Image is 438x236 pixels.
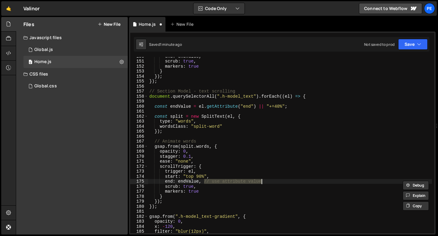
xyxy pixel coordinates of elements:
div: 184 [130,224,148,229]
div: Not saved to prod [364,42,395,47]
div: 175 [130,179,148,184]
div: 177 [130,189,148,194]
button: Explain [403,191,429,200]
div: 173 [130,169,148,174]
div: Javascript files [16,32,128,44]
div: 174 [130,174,148,179]
div: 153 [130,69,148,74]
div: 159 [130,99,148,104]
div: 16704/45678.css [23,80,128,92]
button: Save [398,39,428,50]
div: 151 [130,59,148,64]
div: Saved [149,42,182,47]
div: 181 [130,209,148,214]
div: 161 [130,109,148,114]
div: 176 [130,184,148,189]
a: Connect to Webflow [359,3,422,14]
div: 16704/45653.js [23,44,128,56]
div: 160 [130,104,148,109]
div: 157 [130,89,148,94]
div: 165 [130,129,148,134]
div: 169 [130,149,148,154]
div: Home.js [139,21,156,27]
div: 167 [130,139,148,144]
button: Debug [403,181,429,190]
div: CSS files [16,68,128,80]
div: 166 [130,134,148,139]
div: 180 [130,204,148,209]
div: Valinor [23,5,40,12]
div: Global.css [34,83,57,89]
div: 158 [130,94,148,99]
div: 156 [130,84,148,89]
div: 152 [130,64,148,69]
button: New File [98,22,120,27]
div: 162 [130,114,148,119]
a: 🤙 [1,1,16,16]
a: Pe [424,3,435,14]
div: Global.js [34,47,53,52]
div: 168 [130,144,148,149]
div: 154 [130,74,148,79]
div: 171 [130,159,148,164]
h2: Files [23,21,34,28]
button: Code Only [193,3,245,14]
div: 170 [130,154,148,159]
div: 155 [130,79,148,84]
div: Home.js [34,59,51,65]
div: 178 [130,194,148,199]
div: 185 [130,229,148,234]
button: Copy [403,201,429,211]
span: 0 [29,60,32,65]
div: 163 [130,119,148,124]
div: 164 [130,124,148,129]
div: 182 [130,214,148,219]
div: 179 [130,199,148,204]
div: New File [170,21,196,27]
div: 16704/45652.js [23,56,128,68]
div: 1 minute ago [160,42,182,47]
div: 183 [130,219,148,224]
div: 172 [130,164,148,169]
